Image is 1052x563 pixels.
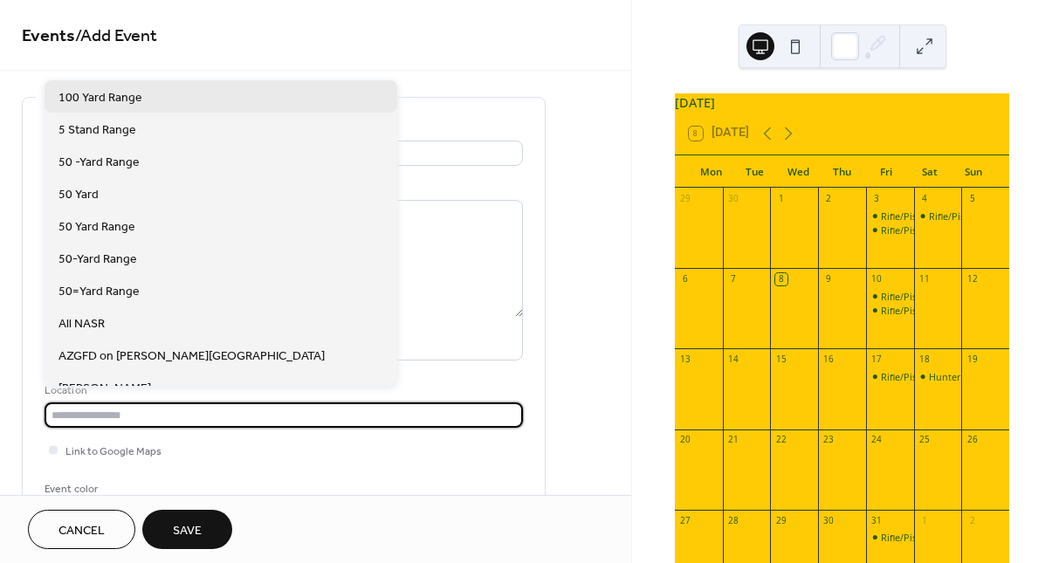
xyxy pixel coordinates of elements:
[142,510,232,549] button: Save
[870,354,883,366] div: 17
[775,354,787,366] div: 15
[820,155,863,189] div: Thu
[58,120,136,139] span: 5 Stand Range
[881,304,1030,317] div: Rifle/Pistol RSO: [PERSON_NAME]
[58,347,325,365] span: AZGFD on [PERSON_NAME][GEOGRAPHIC_DATA]
[823,514,835,526] div: 30
[918,434,931,446] div: 25
[679,193,691,205] div: 29
[727,193,739,205] div: 30
[823,273,835,285] div: 9
[918,193,931,205] div: 4
[727,354,739,366] div: 14
[966,434,979,446] div: 26
[58,282,140,300] span: 50=Yard Range
[966,273,979,285] div: 12
[776,155,820,189] div: Wed
[679,434,691,446] div: 20
[173,522,202,540] span: Save
[775,434,787,446] div: 22
[689,155,732,189] div: Mon
[58,522,105,540] span: Cancel
[881,531,1030,544] div: Rifle/Pistol RSO: [PERSON_NAME]
[22,19,75,53] a: Events
[881,223,1030,237] div: Rifle/Pistol RSO: [PERSON_NAME]
[58,153,140,171] span: 50 -Yard Range
[823,193,835,205] div: 2
[65,443,162,461] span: Link to Google Maps
[58,314,105,333] span: All NASR
[870,273,883,285] div: 10
[823,354,835,366] div: 16
[775,193,787,205] div: 1
[966,514,979,526] div: 2
[45,381,519,400] div: Location
[881,290,976,303] div: Rifle/Pistol RSO: Ed D
[679,273,691,285] div: 6
[914,370,962,383] div: Hunter Education Field Day: Instructor Rick Magnan
[866,223,914,237] div: Rifle/Pistol RSO: Jim Y
[870,193,883,205] div: 3
[823,434,835,446] div: 23
[775,514,787,526] div: 29
[918,273,931,285] div: 11
[28,510,135,549] button: Cancel
[866,531,914,544] div: Rifle/Pistol RSO: Ray P
[75,19,157,53] span: / Add Event
[58,185,99,203] span: 50 Yard
[966,354,979,366] div: 19
[864,155,908,189] div: Fri
[870,434,883,446] div: 24
[866,290,914,303] div: Rifle/Pistol RSO: Ed D
[58,250,137,268] span: 50-Yard Range
[58,379,151,397] span: [PERSON_NAME]
[775,273,787,285] div: 8
[58,88,142,106] span: 100 Yard Range
[45,480,175,498] div: Event color
[727,273,739,285] div: 7
[914,209,962,223] div: Rifle/Pistol RSO: Brian S
[881,209,976,223] div: Rifle/Pistol RSO: Ed D
[679,354,691,366] div: 13
[918,514,931,526] div: 1
[966,193,979,205] div: 5
[918,354,931,366] div: 18
[952,155,995,189] div: Sun
[866,304,914,317] div: Rifle/Pistol RSO: Jim Y
[870,514,883,526] div: 31
[675,93,1009,113] div: [DATE]
[866,209,914,223] div: Rifle/Pistol RSO: Ed D
[727,434,739,446] div: 21
[732,155,776,189] div: Tue
[727,514,739,526] div: 28
[881,370,1030,383] div: Rifle/Pistol RSO: [PERSON_NAME]
[58,217,135,236] span: 50 Yard Range
[866,370,914,383] div: Rifle/Pistol RSO: Ray P
[679,514,691,526] div: 27
[908,155,952,189] div: Sat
